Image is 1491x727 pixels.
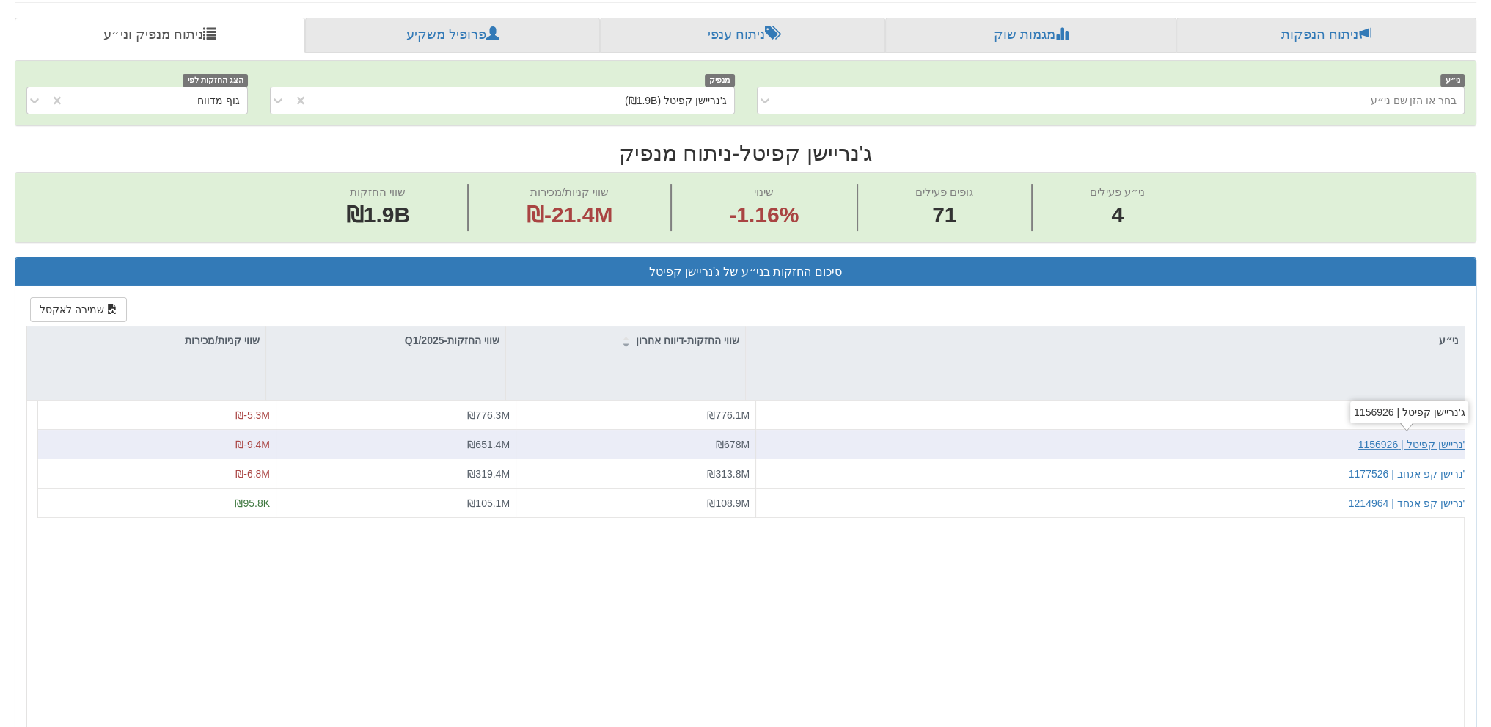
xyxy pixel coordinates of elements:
[600,18,885,53] a: ניתוח ענפי
[716,439,750,450] span: ₪678M
[625,93,727,108] div: ג'נריישן קפיטל (₪1.9B)
[15,18,305,53] a: ניתוח מנפיק וני״ע
[235,468,270,480] span: ₪-6.8M
[729,200,799,231] span: -1.16%
[1176,18,1476,53] a: ניתוח הנפקות
[15,141,1476,165] h2: ג'נריישן קפיטל - ניתוח מנפיק
[467,439,510,450] span: ₪651.4M
[197,93,240,108] div: גוף מדווח
[26,266,1465,279] h3: סיכום החזקות בני״ע של ג'נריישן קפיטל
[915,186,973,198] span: גופים פעילים
[235,497,270,509] span: ₪95.8K
[27,326,265,354] div: שווי קניות/מכירות
[527,202,612,227] span: ₪-21.4M
[235,439,270,450] span: ₪-9.4M
[1350,401,1469,423] div: ג'נריישן קפיטל | 1156926
[754,186,774,198] span: שינוי
[235,409,270,421] span: ₪-5.3M
[1370,93,1457,108] div: בחר או הזן שם ני״ע
[506,326,745,354] div: שווי החזקות-דיווח אחרון
[1349,496,1469,511] button: ג'נרישן קפ אגחד | 1214964
[305,18,600,53] a: פרופיל משקיע
[707,468,750,480] span: ₪313.8M
[746,326,1465,354] div: ני״ע
[1440,74,1465,87] span: ני״ע
[183,74,247,87] span: הצג החזקות לפי
[467,409,510,421] span: ₪776.3M
[707,409,750,421] span: ₪776.1M
[1090,200,1145,231] span: 4
[266,326,505,354] div: שווי החזקות-Q1/2025
[530,186,609,198] span: שווי קניות/מכירות
[1358,437,1470,452] button: ג'נריישן קפיטל | 1156926
[1090,186,1145,198] span: ני״ע פעילים
[467,468,510,480] span: ₪319.4M
[30,297,127,322] button: שמירה לאקסל
[1349,467,1469,481] button: ג'נרישן קפ אגחב | 1177526
[885,18,1176,53] a: מגמות שוק
[707,497,750,509] span: ₪108.9M
[915,200,973,231] span: 71
[346,202,410,227] span: ₪1.9B
[467,497,510,509] span: ₪105.1M
[705,74,735,87] span: מנפיק
[350,186,406,198] span: שווי החזקות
